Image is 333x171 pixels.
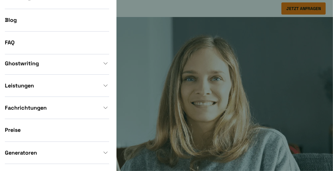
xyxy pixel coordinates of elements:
[5,82,109,89] a: Leistungen
[5,126,21,133] a: Preise
[5,16,17,23] a: Blog
[5,104,109,111] a: Fachrichtungen
[5,60,109,67] a: Ghostwriting
[5,39,15,46] a: FAQ
[5,149,109,156] a: Generatoren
